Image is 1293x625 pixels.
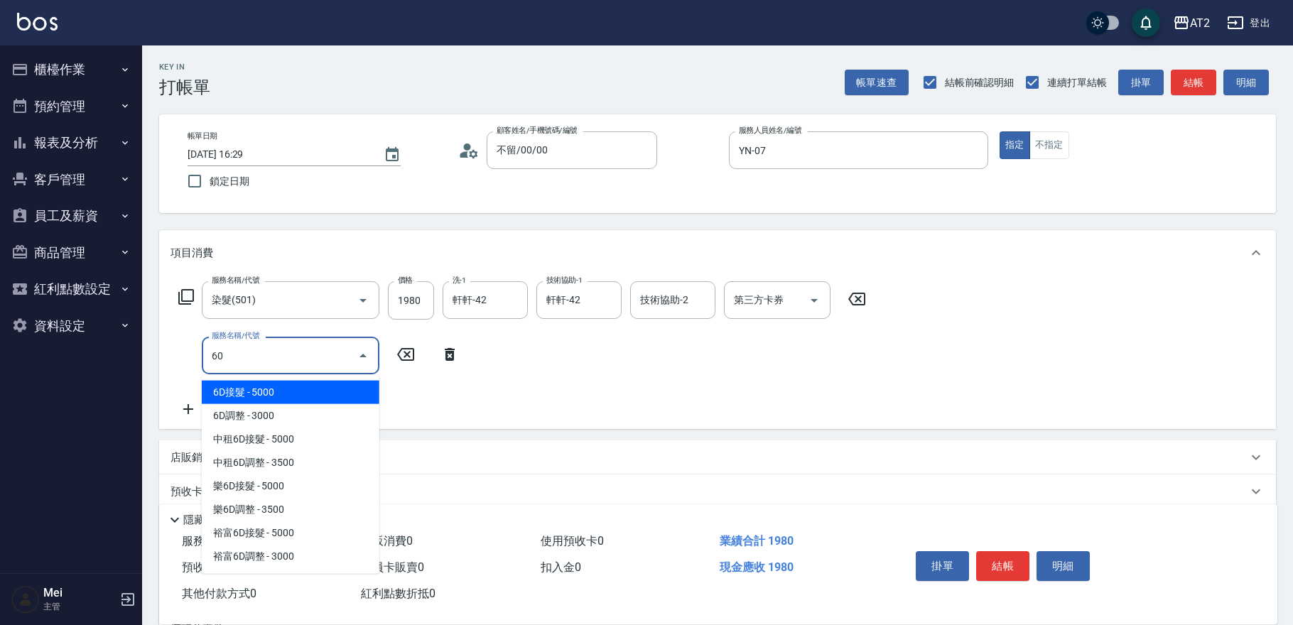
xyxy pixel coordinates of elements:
img: Logo [17,13,58,31]
span: 結帳前確認明細 [945,75,1015,90]
button: 登出 [1221,10,1276,36]
button: 掛單 [916,551,969,581]
button: Open [803,289,826,312]
label: 價格 [398,275,413,286]
button: save [1132,9,1160,37]
p: 預收卡販賣 [171,484,224,499]
button: Choose date, selected date is 2025-09-24 [375,138,409,172]
span: 裕富6D接髮 - 5000 [202,521,379,545]
button: 明細 [1223,70,1269,96]
button: 結帳 [1171,70,1216,96]
div: 預收卡販賣 [159,474,1276,509]
button: 預約管理 [6,88,136,125]
label: 服務人員姓名/編號 [739,125,801,136]
p: 項目消費 [171,246,213,261]
label: 技術協助-1 [546,275,583,286]
button: 櫃檯作業 [6,51,136,88]
p: 主管 [43,600,116,613]
p: 隱藏業績明細 [183,513,247,528]
p: 店販銷售 [171,450,213,465]
span: 現金應收 1980 [720,560,794,574]
button: 資料設定 [6,308,136,344]
div: 店販銷售 [159,440,1276,474]
label: 顧客姓名/手機號碼/編號 [497,125,578,136]
button: 指定 [1000,131,1030,159]
span: 連續打單結帳 [1047,75,1107,90]
button: 掛單 [1118,70,1164,96]
button: 不指定 [1029,131,1069,159]
span: 鎖定日期 [210,174,249,189]
span: 業績合計 1980 [720,534,794,548]
span: 使用預收卡 0 [541,534,604,548]
span: 服務消費 1980 [182,534,253,548]
span: 中租6D調整 - 3500 [202,451,379,474]
button: 報表及分析 [6,124,136,161]
button: 商品管理 [6,234,136,271]
button: 員工及薪資 [6,197,136,234]
span: 樂6D調整 - 3500 [202,498,379,521]
span: 6D接髮 - 5000 [202,381,379,404]
button: 帳單速查 [845,70,909,96]
label: 洗-1 [453,275,466,286]
button: AT2 [1167,9,1216,38]
div: AT2 [1190,14,1210,32]
label: 服務名稱/代號 [212,275,259,286]
button: Close [352,344,374,367]
span: 中租6D接髮 - 5000 [202,428,379,451]
span: 其他付款方式 0 [182,587,256,600]
span: 店販消費 0 [361,534,413,548]
button: Open [352,289,374,312]
button: 結帳 [976,551,1029,581]
span: 樂6D接髮 - 5000 [202,474,379,498]
input: YYYY/MM/DD hh:mm [188,143,369,166]
h5: Mei [43,586,116,600]
span: 6D調整 - 3000 [202,404,379,428]
label: 帳單日期 [188,131,217,141]
h3: 打帳單 [159,77,210,97]
label: 服務名稱/代號 [212,330,259,341]
button: 明細 [1037,551,1090,581]
span: 紅利點數折抵 0 [361,587,435,600]
div: 項目消費 [159,230,1276,276]
img: Person [11,585,40,614]
span: 會員卡販賣 0 [361,560,424,574]
span: 預收卡販賣 0 [182,560,245,574]
button: 客戶管理 [6,161,136,198]
span: 扣入金 0 [541,560,581,574]
h2: Key In [159,62,210,72]
button: 紅利點數設定 [6,271,136,308]
span: 裕富6D調整 - 3000 [202,545,379,568]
